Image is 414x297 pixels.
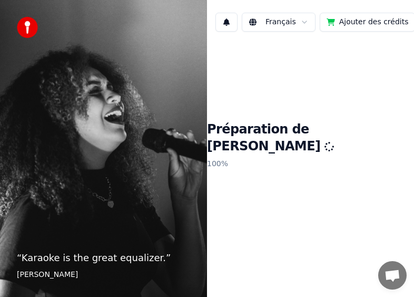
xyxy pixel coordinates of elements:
[207,121,414,155] h1: Préparation de [PERSON_NAME]
[378,261,407,290] div: Ouvrir le chat
[17,270,190,280] footer: [PERSON_NAME]
[17,251,190,265] p: “ Karaoke is the great equalizer. ”
[207,155,414,174] p: 100 %
[17,17,38,38] img: youka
